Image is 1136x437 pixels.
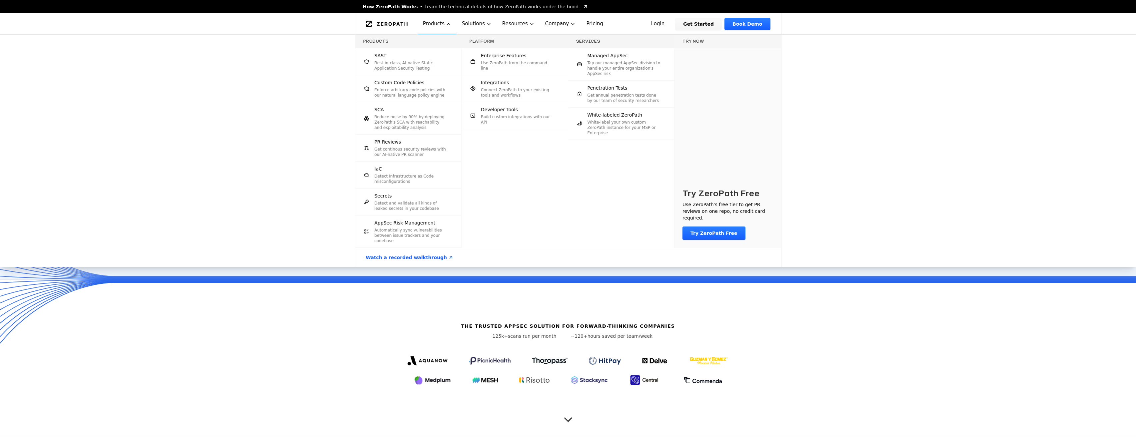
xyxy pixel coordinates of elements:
[425,3,580,10] span: Learn the technical details of how ZeroPath works under the hood.
[481,79,509,86] span: Integrations
[358,248,462,267] a: Watch a recorded walkthrough
[457,13,497,34] button: Solutions
[355,102,462,134] a: SCAReduce noise by 90% by deploying ZeroPath's SCA with reachability and exploitability analysis
[375,147,448,157] p: Get continous security reviews with our AI-native PR scanner
[629,374,662,386] img: Central
[470,39,560,44] h3: Platform
[675,18,722,30] a: Get Started
[576,39,666,44] h3: Services
[375,219,436,226] span: AppSec Risk Management
[587,112,642,118] span: White-labeled ZeroPath
[375,139,401,145] span: PR Reviews
[689,353,728,369] img: GYG
[363,3,588,10] a: How ZeroPath WorksLearn the technical details of how ZeroPath works under the hood.
[462,102,568,129] a: Developer ToolsBuild custom integrations with our API
[643,18,673,30] a: Login
[355,162,462,188] a: IaCDetect Infrastructure as Code misconfigurations
[375,201,448,211] p: Detect and validate all kinds of leaked secrets in your codebase
[571,333,653,339] p: hours saved per team/week
[473,377,498,383] img: Mesh
[462,75,568,102] a: IntegrationsConnect ZeroPath to your existing tools and workflows
[568,81,674,107] a: Penetration TestsGet annual penetration tests done by our team of security researchers
[724,18,770,30] a: Book Demo
[481,114,555,125] p: Build custom integrations with our API
[481,106,518,113] span: Developer Tools
[481,60,555,71] p: Use ZeroPath from the command line
[682,188,760,199] h3: Try ZeroPath Free
[375,166,382,172] span: IaC
[587,93,661,103] p: Get annual penetration tests done by our team of security researchers
[587,52,628,59] span: Managed AppSec
[568,48,674,80] a: Managed AppSecTap our managed AppSec division to handle your entire organization's AppSec risk
[497,13,540,34] button: Resources
[532,357,568,364] img: Thoropass
[355,75,462,102] a: Custom Code PoliciesEnforce arbitrary code policies with our natural language policy engine
[375,227,448,243] p: Automatically sync vulnerabilities between issue trackers and your codebase
[682,39,773,44] h3: Try now
[375,193,392,199] span: Secrets
[481,87,555,98] p: Connect ZeroPath to your existing tools and workflows
[414,375,451,385] img: Medplum
[375,79,425,86] span: Custom Code Policies
[568,108,674,140] a: White-labeled ZeroPathWhite-label your own custom ZeroPath instance for your MSP or Enterprise
[462,48,568,75] a: Enterprise FeaturesUse ZeroPath from the command line
[682,226,745,240] a: Try ZeroPath Free
[375,114,448,130] p: Reduce noise by 90% by deploying ZeroPath's SCA with reachability and exploitability analysis
[461,323,675,329] h6: The Trusted AppSec solution for forward-thinking companies
[375,106,384,113] span: SCA
[355,13,781,34] nav: Global
[355,216,462,247] a: AppSec Risk ManagementAutomatically sync vulnerabilities between issue trackers and your codebase
[587,120,661,136] p: White-label your own custom ZeroPath instance for your MSP or Enterprise
[418,13,457,34] button: Products
[363,39,454,44] h3: Products
[562,410,575,423] button: Scroll to next section
[581,13,608,34] a: Pricing
[375,174,448,184] p: Detect Infrastructure as Code misconfigurations
[571,376,607,384] img: Stacksync
[355,135,462,161] a: PR ReviewsGet continous security reviews with our AI-native PR scanner
[571,333,587,339] span: ~120+
[375,60,448,71] p: Best-in-class, AI-native Static Application Security Testing
[484,333,566,339] p: scans run per month
[375,52,387,59] span: SAST
[540,13,581,34] button: Company
[481,52,527,59] span: Enterprise Features
[493,333,508,339] span: 125k+
[587,60,661,76] p: Tap our managed AppSec division to handle your entire organization's AppSec risk
[355,48,462,75] a: SASTBest-in-class, AI-native Static Application Security Testing
[363,3,418,10] span: How ZeroPath Works
[587,85,627,91] span: Penetration Tests
[375,87,448,98] p: Enforce arbitrary code policies with our natural language policy engine
[682,201,773,221] p: Use ZeroPath's free tier to get PR reviews on one repo, no credit card required.
[355,189,462,215] a: SecretsDetect and validate all kinds of leaked secrets in your codebase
